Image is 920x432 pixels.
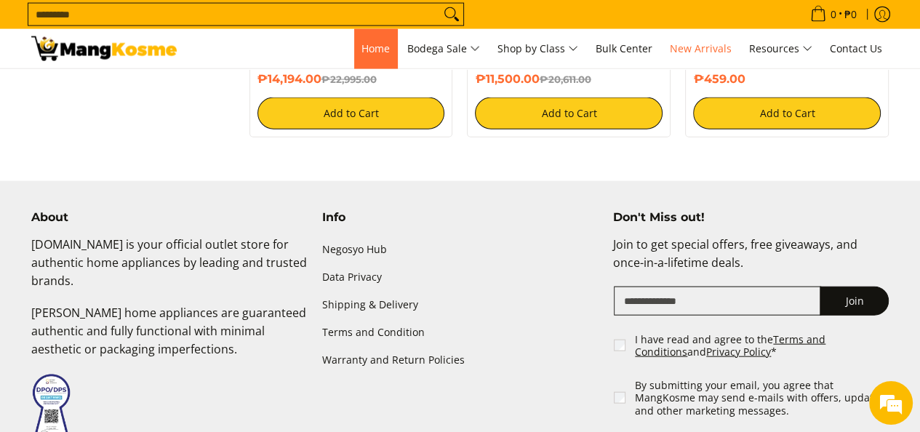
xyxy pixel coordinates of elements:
p: [DOMAIN_NAME] is your official outlet store for authentic home appliances by leading and trusted ... [31,236,308,304]
button: Add to Cart [257,97,445,129]
a: Bodega Sale [400,29,487,68]
span: 0 [828,9,839,20]
a: Contact Us [823,29,889,68]
span: • [806,7,861,23]
nav: Main Menu [191,29,889,68]
span: Bulk Center [596,41,652,55]
a: Shipping & Delivery [322,291,599,319]
p: Join to get special offers, free giveaways, and once-in-a-lifetime deals. [612,236,889,287]
span: Bodega Sale [407,40,480,58]
span: Contact Us [830,41,882,55]
a: Resources [742,29,820,68]
span: Resources [749,40,812,58]
h6: ₱11,500.00 [475,72,663,87]
button: Search [440,4,463,25]
h4: Info [322,210,599,225]
img: New Arrivals: Fresh Release from The Premium Brands l Mang Kosme [31,36,177,61]
h6: ₱459.00 [693,72,881,87]
span: Home [361,41,390,55]
a: New Arrivals [663,29,739,68]
div: Minimize live chat window [239,7,273,42]
button: Add to Cart [475,97,663,129]
del: ₱20,611.00 [539,73,591,85]
a: Privacy Policy [706,345,771,359]
label: By submitting your email, you agree that MangKosme may send e-mails with offers, updates and othe... [635,379,890,417]
a: Terms and Condition [322,319,599,346]
textarea: Type your message and hit 'Enter' [7,282,277,333]
button: Add to Cart [693,97,881,129]
span: New Arrivals [670,41,732,55]
div: Chat with us now [76,81,244,100]
h4: Don't Miss out! [612,210,889,225]
del: ₱22,995.00 [321,73,377,85]
span: ₱0 [842,9,859,20]
label: I have read and agree to the and * [635,333,890,359]
p: [PERSON_NAME] home appliances are guaranteed authentic and fully functional with minimal aestheti... [31,304,308,372]
a: Warranty and Return Policies [322,346,599,374]
a: Home [354,29,397,68]
h4: About [31,210,308,225]
span: Shop by Class [497,40,578,58]
span: We're online! [84,126,201,273]
a: Data Privacy [322,263,599,291]
button: Join [820,287,889,316]
h6: ₱14,194.00 [257,72,445,87]
a: Shop by Class [490,29,585,68]
a: Terms and Conditions [635,332,825,359]
a: Bulk Center [588,29,660,68]
a: Negosyo Hub [322,236,599,263]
